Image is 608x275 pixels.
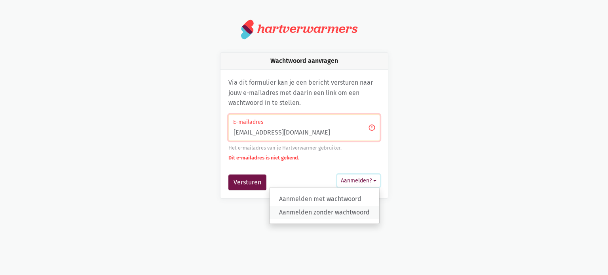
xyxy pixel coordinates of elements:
[233,118,374,127] label: E-mailadres
[228,114,380,190] form: Wachtwoord aanvragen
[228,144,380,152] div: Het e-mailadres van je Hartverwarmer gebruiker.
[337,174,380,187] button: Aanmelden?
[228,174,266,190] button: Versturen
[270,192,379,206] a: Aanmelden met wachtwoord
[220,53,388,70] div: Wachtwoord aanvragen
[228,78,380,108] p: Via dit formulier kan je een bericht versturen naar jouw e-mailadres met daarin een link om een w...
[269,187,380,224] div: Aanmelden?
[241,19,254,40] img: logo.svg
[270,206,379,219] a: Aanmelden zonder wachtwoord
[228,155,299,161] strong: Dit e-mailadres is niet gekend.
[257,21,357,36] div: hartverwarmers
[241,19,367,40] a: hartverwarmers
